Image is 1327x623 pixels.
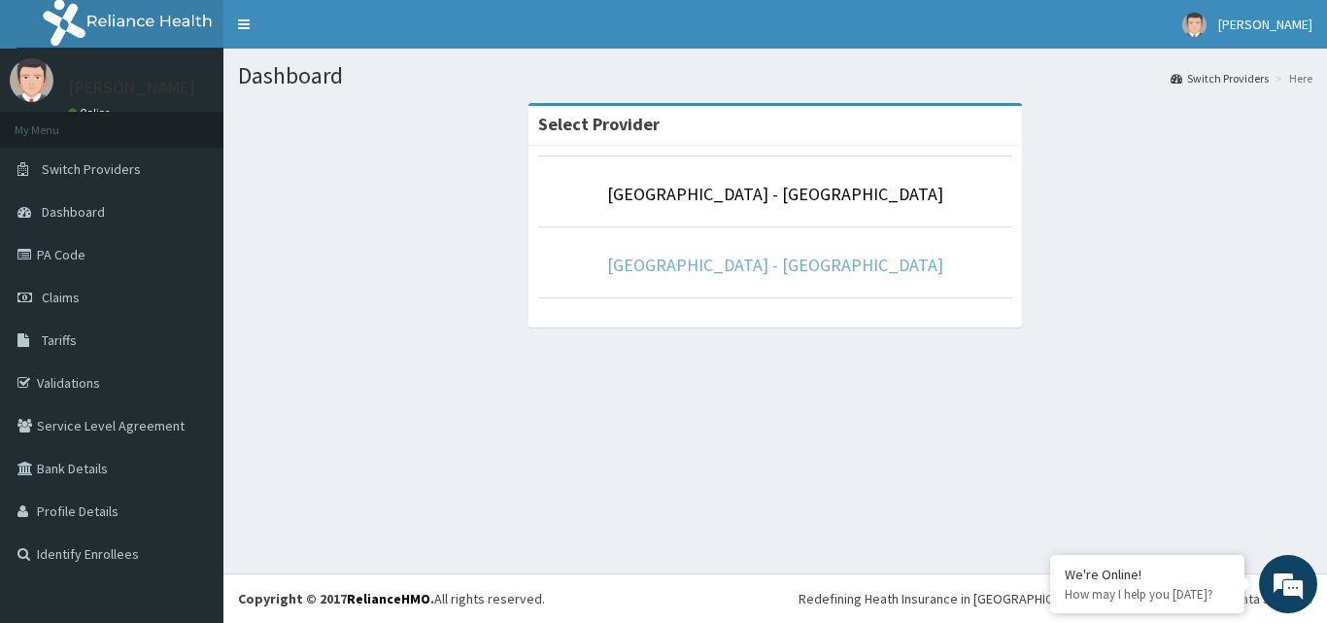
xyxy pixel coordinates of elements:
span: Tariffs [42,331,77,349]
span: Dashboard [42,203,105,221]
footer: All rights reserved. [223,573,1327,623]
a: [GEOGRAPHIC_DATA] - [GEOGRAPHIC_DATA] [607,183,943,205]
img: User Image [1182,13,1207,37]
a: [GEOGRAPHIC_DATA] - [GEOGRAPHIC_DATA] [607,254,943,276]
p: [PERSON_NAME] [68,79,195,96]
strong: Select Provider [538,113,660,135]
span: Switch Providers [42,160,141,178]
li: Here [1271,70,1312,87]
a: Switch Providers [1171,70,1269,87]
div: We're Online! [1065,566,1230,583]
h1: Dashboard [238,63,1312,88]
span: Claims [42,289,80,306]
strong: Copyright © 2017 . [238,590,434,607]
div: Redefining Heath Insurance in [GEOGRAPHIC_DATA] using Telemedicine and Data Science! [799,589,1312,608]
p: How may I help you today? [1065,586,1230,603]
span: [PERSON_NAME] [1218,16,1312,33]
img: User Image [10,58,53,102]
a: Online [68,106,115,120]
a: RelianceHMO [347,590,430,607]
